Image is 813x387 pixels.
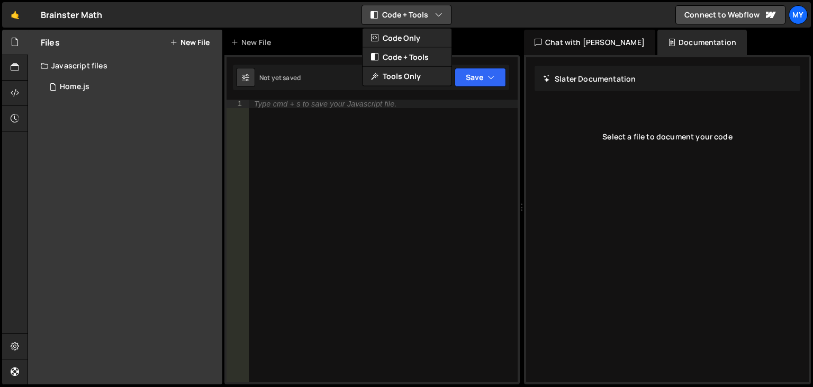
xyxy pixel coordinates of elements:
div: Javascript files [28,55,222,76]
div: New File [231,37,275,48]
div: Type cmd + s to save your Javascript file. [254,100,396,108]
div: Not yet saved [259,73,301,82]
h2: Slater Documentation [543,74,636,84]
div: Code + Tools [362,28,452,86]
a: Connect to Webflow [675,5,785,24]
button: Code + Tools [363,48,451,67]
div: Documentation [657,30,747,55]
div: Select a file to document your code [535,116,800,158]
button: Save [455,68,506,87]
div: Home.js [60,82,89,92]
h2: Files [41,37,60,48]
button: New File [170,38,210,47]
button: Code + Tools [362,5,451,24]
a: My [789,5,808,24]
div: 1 [227,100,249,108]
a: 🤙 [2,2,28,28]
button: Tools Only [363,67,451,86]
button: Code Only [363,29,451,48]
div: Chat with [PERSON_NAME] [524,30,655,55]
div: 16790/45881.js [41,76,222,98]
div: Brainster Math [41,8,102,21]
